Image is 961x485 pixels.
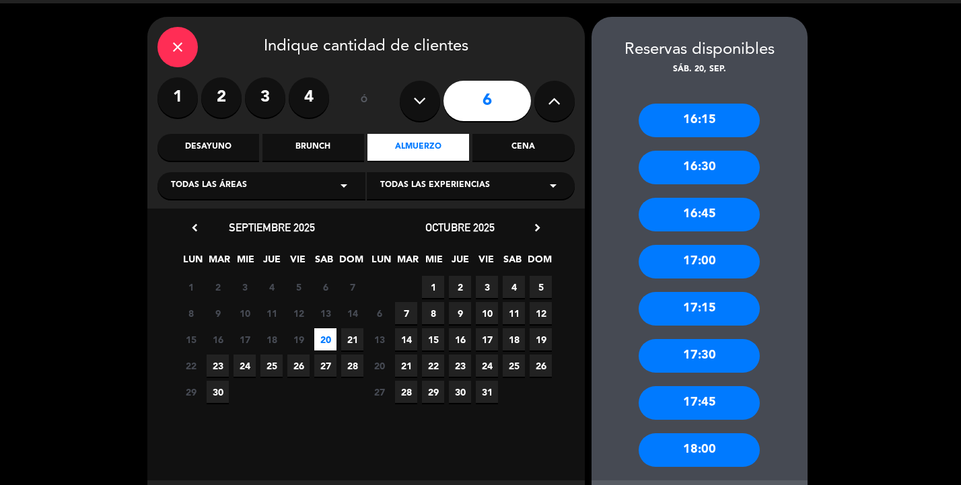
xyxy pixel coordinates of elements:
[180,381,202,403] span: 29
[287,252,309,274] span: VIE
[341,276,363,298] span: 7
[530,276,552,298] span: 5
[260,355,283,377] span: 25
[368,302,390,324] span: 6
[234,302,256,324] span: 10
[449,328,471,350] span: 16
[336,178,352,194] i: arrow_drop_down
[287,328,310,350] span: 19
[422,381,444,403] span: 29
[201,77,242,118] label: 2
[339,252,361,274] span: DOM
[180,302,202,324] span: 8
[207,276,229,298] span: 2
[234,355,256,377] span: 24
[370,252,392,274] span: LUN
[314,328,336,350] span: 20
[503,328,525,350] span: 18
[592,37,808,63] div: Reservas disponibles
[476,328,498,350] span: 17
[530,302,552,324] span: 12
[472,134,574,161] div: Cena
[341,328,363,350] span: 21
[639,386,760,420] div: 17:45
[528,252,550,274] span: DOM
[234,328,256,350] span: 17
[180,355,202,377] span: 22
[503,276,525,298] span: 4
[449,381,471,403] span: 30
[341,355,363,377] span: 28
[449,252,471,274] span: JUE
[171,179,247,192] span: Todas las áreas
[422,355,444,377] span: 22
[245,77,285,118] label: 3
[314,276,336,298] span: 6
[262,134,364,161] div: Brunch
[449,302,471,324] span: 9
[395,355,417,377] span: 21
[313,252,335,274] span: SAB
[380,179,490,192] span: Todas las experiencias
[639,151,760,184] div: 16:30
[503,355,525,377] span: 25
[368,381,390,403] span: 27
[423,252,445,274] span: MIE
[260,276,283,298] span: 4
[157,27,575,67] div: Indique cantidad de clientes
[639,433,760,467] div: 18:00
[422,276,444,298] span: 1
[207,328,229,350] span: 16
[476,381,498,403] span: 31
[260,302,283,324] span: 11
[234,252,256,274] span: MIE
[343,77,386,124] div: ó
[449,355,471,377] span: 23
[476,355,498,377] span: 24
[170,39,186,55] i: close
[395,328,417,350] span: 14
[182,252,204,274] span: LUN
[260,252,283,274] span: JUE
[229,221,315,234] span: septiembre 2025
[368,328,390,350] span: 13
[639,292,760,326] div: 17:15
[289,77,329,118] label: 4
[260,328,283,350] span: 18
[287,302,310,324] span: 12
[157,77,198,118] label: 1
[341,302,363,324] span: 14
[368,355,390,377] span: 20
[475,252,497,274] span: VIE
[501,252,524,274] span: SAB
[314,302,336,324] span: 13
[545,178,561,194] i: arrow_drop_down
[157,134,259,161] div: Desayuno
[422,302,444,324] span: 8
[639,245,760,278] div: 17:00
[639,198,760,231] div: 16:45
[449,276,471,298] span: 2
[208,252,230,274] span: MAR
[207,355,229,377] span: 23
[639,104,760,137] div: 16:15
[476,302,498,324] span: 10
[503,302,525,324] span: 11
[476,276,498,298] span: 3
[180,276,202,298] span: 1
[287,276,310,298] span: 5
[287,355,310,377] span: 26
[530,221,544,235] i: chevron_right
[422,328,444,350] span: 15
[188,221,202,235] i: chevron_left
[207,381,229,403] span: 30
[207,302,229,324] span: 9
[592,63,808,77] div: sáb. 20, sep.
[396,252,419,274] span: MAR
[425,221,495,234] span: octubre 2025
[395,302,417,324] span: 7
[180,328,202,350] span: 15
[314,355,336,377] span: 27
[639,339,760,373] div: 17:30
[234,276,256,298] span: 3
